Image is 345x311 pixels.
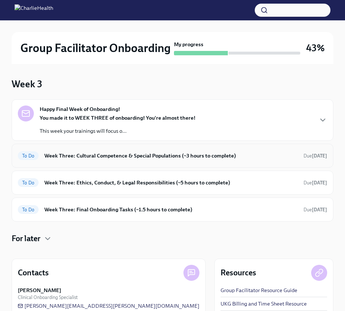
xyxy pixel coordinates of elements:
[306,41,325,55] h3: 43%
[18,207,39,212] span: To Do
[18,267,49,278] h4: Contacts
[221,287,297,294] a: Group Facilitator Resource Guide
[221,267,256,278] h4: Resources
[174,41,203,48] strong: My progress
[304,180,327,186] span: Due
[312,207,327,212] strong: [DATE]
[18,177,327,188] a: To DoWeek Three: Ethics, Conduct, & Legal Responsibilities (~5 hours to complete)Due[DATE]
[312,180,327,186] strong: [DATE]
[44,179,298,187] h6: Week Three: Ethics, Conduct, & Legal Responsibilities (~5 hours to complete)
[18,180,39,186] span: To Do
[18,287,61,294] strong: [PERSON_NAME]
[20,41,171,55] h2: Group Facilitator Onboarding
[304,153,327,159] span: Due
[312,153,327,159] strong: [DATE]
[18,150,327,162] a: To DoWeek Three: Cultural Competence & Special Populations (~3 hours to complete)Due[DATE]
[44,206,298,214] h6: Week Three: Final Onboarding Tasks (~1.5 hours to complete)
[18,204,327,215] a: To DoWeek Three: Final Onboarding Tasks (~1.5 hours to complete)Due[DATE]
[40,105,120,113] strong: Happy Final Week of Onboarding!
[12,233,40,244] h4: For later
[221,300,307,307] a: UKG Billing and Time Sheet Resource
[15,4,53,16] img: CharlieHealth
[18,153,39,159] span: To Do
[304,152,327,159] span: October 20th, 2025 10:00
[44,152,298,160] h6: Week Three: Cultural Competence & Special Populations (~3 hours to complete)
[304,179,327,186] span: October 20th, 2025 10:00
[12,233,333,244] div: For later
[12,77,42,91] h3: Week 3
[18,294,78,301] span: Clinical Onboarding Specialist
[40,115,195,121] strong: You made it to WEEK THREE of onboarding! You're almost there!
[304,207,327,212] span: Due
[304,206,327,213] span: October 18th, 2025 10:00
[18,302,199,310] a: [PERSON_NAME][EMAIL_ADDRESS][PERSON_NAME][DOMAIN_NAME]
[40,127,195,135] p: This week your trainings will focus o...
